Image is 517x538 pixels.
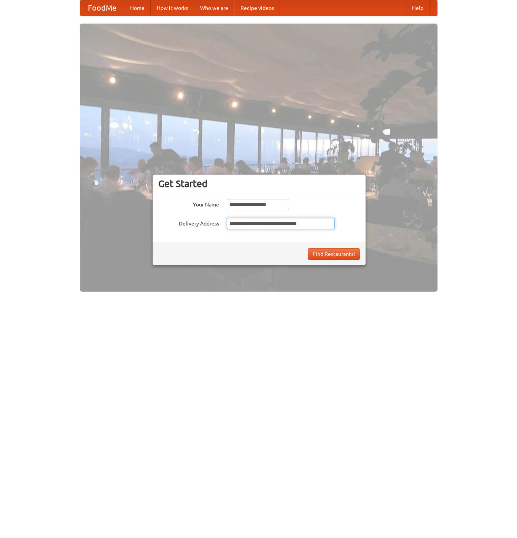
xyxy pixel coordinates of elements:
h3: Get Started [158,178,360,189]
a: Who we are [194,0,234,16]
a: Help [406,0,430,16]
a: FoodMe [80,0,124,16]
label: Delivery Address [158,218,219,227]
a: Home [124,0,151,16]
label: Your Name [158,199,219,208]
a: Recipe videos [234,0,280,16]
button: Find Restaurants! [308,248,360,260]
a: How it works [151,0,194,16]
